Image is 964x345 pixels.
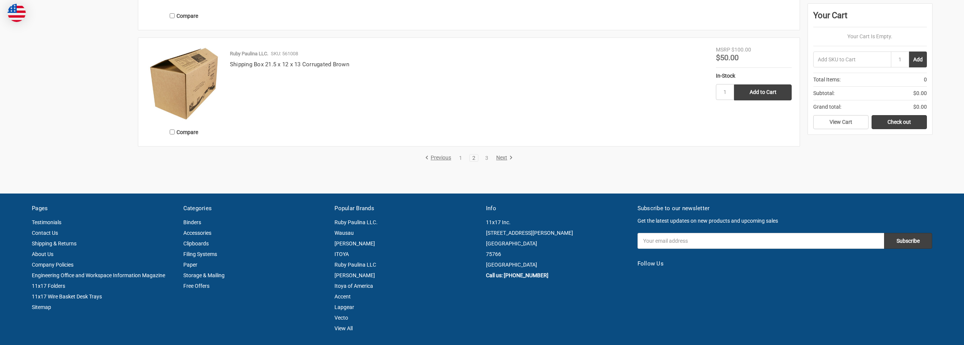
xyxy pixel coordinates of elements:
label: Compare [146,126,222,138]
a: View All [334,325,353,331]
a: 11x17 Wire Basket Desk Trays [32,293,102,300]
a: Itoya of America [334,283,373,289]
input: Subscribe [884,233,932,249]
span: $0.00 [913,103,927,111]
a: Free Offers [183,283,209,289]
span: Total Items: [813,76,841,84]
a: Engineering Office and Workspace Information Magazine [32,272,165,278]
a: Company Policies [32,262,73,268]
a: Wausau [334,230,354,236]
a: Paper [183,262,197,268]
span: 0 [924,76,927,84]
a: Check out [872,115,927,130]
p: SKU: 561008 [271,50,298,58]
span: Subtotal: [813,89,834,97]
a: Previous [425,155,454,161]
img: Shipping Box 21.5 x 12 x 13 Corrugated Brown [146,46,222,122]
a: Accessories [183,230,211,236]
h5: Popular Brands [334,204,478,213]
address: 11x17 Inc. [STREET_ADDRESS][PERSON_NAME] [GEOGRAPHIC_DATA] 75766 [GEOGRAPHIC_DATA] [486,217,630,270]
input: Compare [170,130,175,134]
input: Compare [170,13,175,18]
a: Filing Systems [183,251,217,257]
span: $0.00 [913,89,927,97]
a: Next [494,155,513,161]
label: Compare [146,9,222,22]
h5: Info [486,204,630,213]
div: MSRP [716,46,730,54]
p: Get the latest updates on new products and upcoming sales [637,217,932,225]
a: 1 [456,155,465,161]
h5: Follow Us [637,259,932,268]
div: In-Stock [716,72,792,80]
img: duty and tax information for United States [8,4,26,22]
button: Add [909,52,927,67]
h5: Pages [32,204,175,213]
a: Shipping Box 21.5 x 12 x 13 Corrugated Brown [230,61,349,68]
a: Sitemap [32,304,51,310]
input: Add to Cart [734,84,792,100]
a: 11x17 Folders [32,283,65,289]
iframe: Google Customer Reviews [902,325,964,345]
a: [PERSON_NAME] [334,272,375,278]
a: 3 [483,155,491,161]
a: Storage & Mailing [183,272,225,278]
a: View Cart [813,115,869,130]
a: Binders [183,219,201,225]
a: Ruby Paulina LLC. [334,219,378,225]
span: $100.00 [731,47,751,53]
a: Shipping & Returns [32,240,77,247]
a: Contact Us [32,230,58,236]
h5: Categories [183,204,327,213]
a: Lapgear [334,304,354,310]
a: [PERSON_NAME] [334,240,375,247]
a: Call us: [PHONE_NUMBER] [486,272,548,278]
span: Grand total: [813,103,841,111]
a: About Us [32,251,53,257]
a: Vecto [334,315,348,321]
a: Testimonials [32,219,61,225]
input: Your email address [637,233,884,249]
a: ITOYA [334,251,349,257]
a: Ruby Paulina LLC [334,262,376,268]
input: Add SKU to Cart [813,52,891,67]
a: 2 [470,155,478,161]
a: Clipboards [183,240,209,247]
p: Ruby Paulina LLC. [230,50,268,58]
h5: Subscribe to our newsletter [637,204,932,213]
div: Your Cart [813,9,927,27]
p: Your Cart Is Empty. [813,33,927,41]
span: $50.00 [716,53,739,62]
a: Accent [334,293,351,300]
